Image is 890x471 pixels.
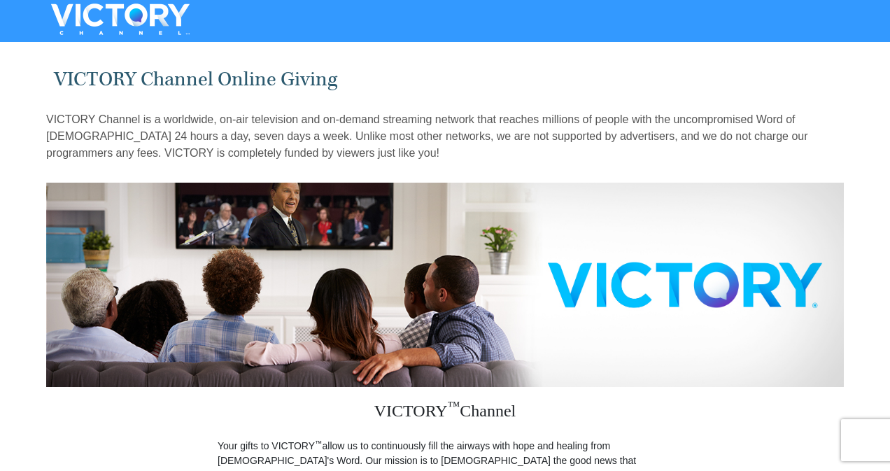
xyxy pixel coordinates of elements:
sup: ™ [448,399,460,413]
h1: VICTORY Channel Online Giving [54,68,837,91]
sup: ™ [315,439,323,447]
p: VICTORY Channel is a worldwide, on-air television and on-demand streaming network that reaches mi... [46,111,844,162]
img: VICTORYTHON - VICTORY Channel [33,3,208,35]
h3: VICTORY Channel [218,387,672,439]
